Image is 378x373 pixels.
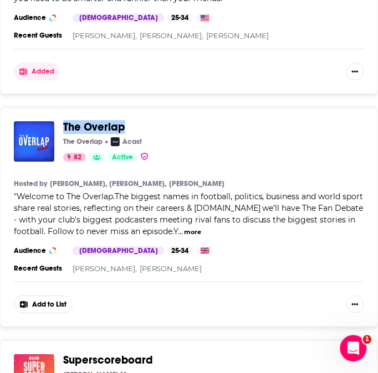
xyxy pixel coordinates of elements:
[14,246,64,255] h3: Audience
[63,353,153,367] span: Superscoreboard
[14,31,64,40] h3: Recent Guests
[346,63,364,80] button: Show More Button
[14,191,364,236] span: "
[363,335,372,344] span: 1
[140,152,149,161] img: verified Badge
[14,264,64,273] h3: Recent Guests
[108,153,137,162] a: Active
[167,13,193,22] div: 25-34
[122,137,142,146] p: Acast
[73,246,165,255] div: [DEMOGRAPHIC_DATA]
[73,264,137,273] a: [PERSON_NAME],
[169,179,224,188] a: [PERSON_NAME]
[73,13,165,22] div: [DEMOGRAPHIC_DATA]
[14,63,60,80] button: Added
[185,227,202,237] button: more
[14,179,47,188] h4: Hosted by
[167,246,193,255] div: 25-34
[140,31,204,40] a: [PERSON_NAME],
[112,152,133,163] span: Active
[74,152,81,163] span: 82
[63,121,125,133] a: The Overlap
[346,296,364,313] button: Show More Button
[111,137,120,146] img: Acast
[14,296,73,313] button: Add to List
[63,153,86,162] a: 82
[340,335,367,362] iframe: Intercom live chat
[207,31,269,40] a: [PERSON_NAME]
[50,179,107,188] a: [PERSON_NAME],
[140,264,202,273] a: [PERSON_NAME]
[14,13,64,22] h3: Audience
[110,179,167,188] a: [PERSON_NAME],
[14,191,364,236] span: Welcome to The Overlap.The biggest names in football, politics, business and world sport share re...
[63,354,153,366] a: Superscoreboard
[63,137,103,146] p: The Overlap
[111,137,142,146] a: AcastAcast
[73,31,137,40] a: [PERSON_NAME],
[63,120,125,134] span: The Overlap
[178,226,183,236] span: ...
[14,121,54,162] img: The Overlap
